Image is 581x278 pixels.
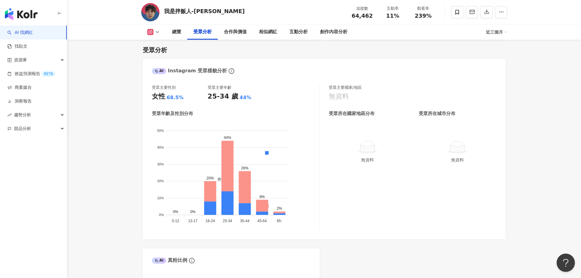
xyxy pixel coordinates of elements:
[159,213,164,217] tspan: 0%
[157,179,164,183] tspan: 20%
[7,30,33,36] a: searchAI 找網紅
[157,196,164,200] tspan: 10%
[152,258,167,264] div: AI
[5,8,38,20] img: logo
[7,71,56,77] a: 效益預測報告BETA
[386,13,399,19] span: 11%
[331,157,404,163] div: 無資料
[224,28,247,36] div: 合作與價值
[412,5,435,12] div: 觀看率
[228,67,235,75] span: info-circle
[257,219,267,223] tspan: 45-64
[14,108,31,122] span: 趨勢分析
[152,110,193,117] div: 受眾年齡及性別分布
[329,92,349,101] div: 無資料
[240,94,251,101] div: 44%
[167,94,184,101] div: 68.5%
[352,13,373,19] span: 64,462
[152,85,176,90] div: 受眾主要性別
[152,68,167,74] div: AI
[208,92,238,101] div: 25-34 歲
[7,85,32,91] a: 商案媒合
[7,98,32,104] a: 洞察報告
[213,177,225,182] span: 男性
[259,28,277,36] div: 相似網紅
[320,28,347,36] div: 創作內容分析
[223,219,232,223] tspan: 25-34
[289,28,308,36] div: 互動分析
[143,46,167,54] div: 受眾分析
[152,67,227,74] div: Instagram 受眾樣貌分析
[240,219,249,223] tspan: 35-44
[7,43,27,49] a: 找貼文
[152,257,188,264] div: 真粉比例
[172,28,181,36] div: 總覽
[421,157,494,163] div: 無資料
[152,92,165,101] div: 女性
[415,13,432,19] span: 239%
[188,219,198,223] tspan: 13-17
[157,162,164,166] tspan: 30%
[486,27,507,37] div: 近三個月
[557,254,575,272] iframe: Help Scout Beacon - Open
[419,110,455,117] div: 受眾所在城市分布
[157,128,164,132] tspan: 50%
[164,7,245,15] div: 我是拌飯人-[PERSON_NAME]
[172,219,179,223] tspan: 0-12
[141,3,160,21] img: KOL Avatar
[157,146,164,149] tspan: 40%
[7,113,12,117] span: rise
[188,257,195,264] span: info-circle
[205,219,215,223] tspan: 18-24
[193,28,212,36] div: 受眾分析
[14,53,27,67] span: 資源庫
[381,5,404,12] div: 互動率
[277,219,282,223] tspan: 65-
[329,110,375,117] div: 受眾所在國家地區分布
[208,85,231,90] div: 受眾主要年齡
[329,85,362,90] div: 受眾主要國家/地區
[351,5,374,12] div: 追蹤數
[14,122,31,135] span: 競品分析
